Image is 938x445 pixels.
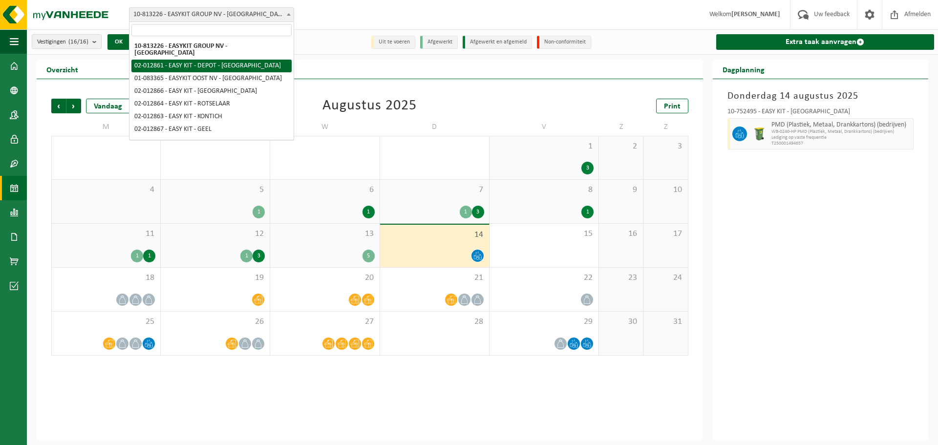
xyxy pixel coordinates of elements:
[752,127,767,141] img: WB-0240-HPE-GN-51
[371,36,415,49] li: Uit te voeren
[275,185,374,195] span: 6
[240,250,253,262] div: 1
[494,141,594,152] span: 1
[648,273,682,283] span: 24
[131,136,292,155] li: 10-818822 - EASY KIT SINT-TRUIDEN - [GEOGRAPHIC_DATA]
[57,229,155,239] span: 11
[57,273,155,283] span: 18
[463,36,532,49] li: Afgewerkt en afgemeld
[385,230,484,240] span: 14
[771,121,911,129] span: PMD (Plastiek, Metaal, Drankkartons) (bedrijven)
[648,185,682,195] span: 10
[581,206,594,218] div: 1
[131,40,292,60] li: 10-813226 - EASYKIT GROUP NV - [GEOGRAPHIC_DATA]
[107,34,130,50] button: OK
[37,35,88,49] span: Vestigingen
[362,206,375,218] div: 1
[57,185,155,195] span: 4
[86,99,130,113] div: Vandaag
[656,99,688,113] a: Print
[129,7,294,22] span: 10-813226 - EASYKIT GROUP NV - ROTSELAAR
[129,8,294,21] span: 10-813226 - EASYKIT GROUP NV - ROTSELAAR
[494,317,594,327] span: 29
[385,273,484,283] span: 21
[771,129,911,135] span: WB-0240-HP PMD (Plastiek, Metaal, Drankkartons) (bedrijven)
[385,185,484,195] span: 7
[275,229,374,239] span: 13
[727,89,914,104] h3: Donderdag 14 augustus 2025
[664,103,681,110] span: Print
[380,118,490,136] td: D
[648,317,682,327] span: 31
[37,60,88,79] h2: Overzicht
[253,250,265,262] div: 3
[385,317,484,327] span: 28
[604,273,638,283] span: 23
[494,185,594,195] span: 8
[727,108,914,118] div: 10-752495 - EASY KIT - [GEOGRAPHIC_DATA]
[131,123,292,136] li: 02-012867 - EASY KIT - GEEL
[604,317,638,327] span: 30
[131,60,292,72] li: 02-012861 - EASY KIT - DEPOT - [GEOGRAPHIC_DATA]
[143,250,155,262] div: 1
[494,273,594,283] span: 22
[131,250,143,262] div: 1
[643,118,688,136] td: Z
[166,229,265,239] span: 12
[771,141,911,147] span: T250001494657
[131,85,292,98] li: 02-012866 - EASY KIT - [GEOGRAPHIC_DATA]
[270,118,380,136] td: W
[713,60,774,79] h2: Dagplanning
[166,317,265,327] span: 26
[604,141,638,152] span: 2
[275,273,374,283] span: 20
[716,34,934,50] a: Extra taak aanvragen
[51,99,66,113] span: Vorige
[648,141,682,152] span: 3
[166,185,265,195] span: 5
[253,206,265,218] div: 1
[490,118,599,136] td: V
[68,39,88,45] count: (16/16)
[51,118,161,136] td: M
[420,36,458,49] li: Afgewerkt
[460,206,472,218] div: 1
[537,36,591,49] li: Non-conformiteit
[599,118,643,136] td: Z
[362,250,375,262] div: 5
[275,317,374,327] span: 27
[731,11,780,18] strong: [PERSON_NAME]
[57,317,155,327] span: 25
[322,99,417,113] div: Augustus 2025
[166,273,265,283] span: 19
[131,98,292,110] li: 02-012864 - EASY KIT - ROTSELAAR
[604,185,638,195] span: 9
[66,99,81,113] span: Volgende
[648,229,682,239] span: 17
[131,110,292,123] li: 02-012863 - EASY KIT - KONTICH
[472,206,484,218] div: 3
[131,72,292,85] li: 01-083365 - EASYKIT OOST NV - [GEOGRAPHIC_DATA]
[494,229,594,239] span: 15
[604,229,638,239] span: 16
[581,162,594,174] div: 3
[771,135,911,141] span: Lediging op vaste frequentie
[32,34,102,49] button: Vestigingen(16/16)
